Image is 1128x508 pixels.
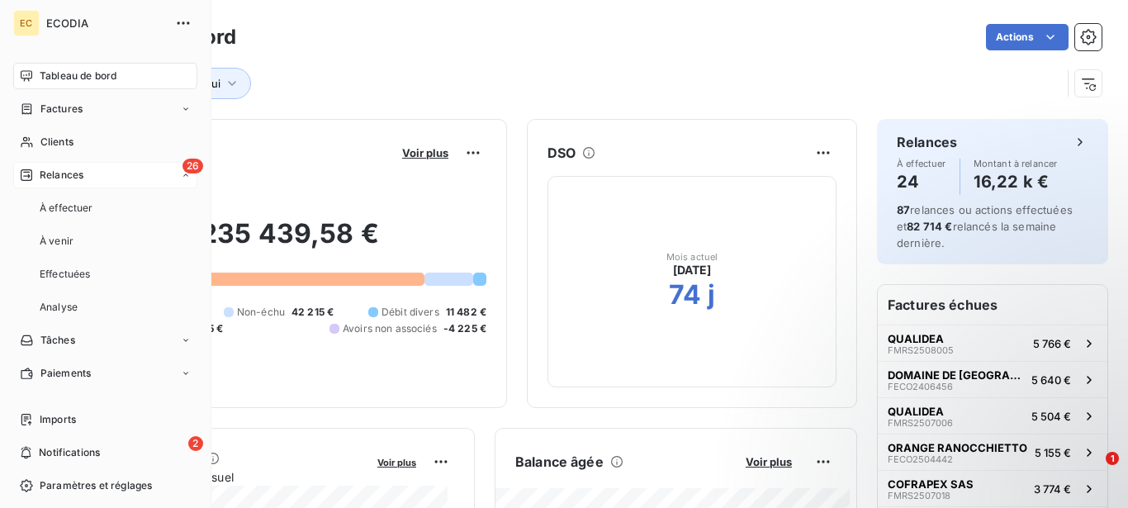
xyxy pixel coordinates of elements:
[40,168,83,183] span: Relances
[40,412,76,427] span: Imports
[343,321,437,336] span: Avoirs non associés
[888,345,954,355] span: FMRS2508005
[40,201,93,216] span: À effectuer
[746,455,792,468] span: Voir plus
[669,278,701,311] h2: 74
[372,454,421,469] button: Voir plus
[40,135,73,150] span: Clients
[897,159,946,169] span: À effectuer
[291,305,334,320] span: 42 215 €
[897,203,1073,249] span: relances ou actions effectuées et relancés la semaine dernière.
[93,468,366,486] span: Chiffre d'affaires mensuel
[13,10,40,36] div: EC
[446,305,486,320] span: 11 482 €
[39,445,100,460] span: Notifications
[673,262,712,278] span: [DATE]
[878,285,1107,325] h6: Factures échues
[40,102,83,116] span: Factures
[40,234,73,249] span: À venir
[897,132,957,152] h6: Relances
[888,491,950,501] span: FMRS2507018
[40,267,91,282] span: Effectuées
[237,305,285,320] span: Non-échu
[888,477,974,491] span: COFRAPEX SAS
[382,305,439,320] span: Débit divers
[986,24,1069,50] button: Actions
[547,143,576,163] h6: DSO
[878,470,1107,506] button: COFRAPEX SASFMRS25070183 774 €
[443,321,486,336] span: -4 225 €
[1034,482,1071,496] span: 3 774 €
[897,203,910,216] span: 87
[40,333,75,348] span: Tâches
[666,252,718,262] span: Mois actuel
[182,159,203,173] span: 26
[40,69,116,83] span: Tableau de bord
[888,332,944,345] span: QUALIDEA
[798,348,1128,463] iframe: Intercom notifications message
[708,278,715,311] h2: j
[40,300,78,315] span: Analyse
[40,366,91,381] span: Paiements
[878,325,1107,361] button: QUALIDEAFMRS25080055 766 €
[188,436,203,451] span: 2
[741,454,797,469] button: Voir plus
[93,217,486,267] h2: 235 439,58 €
[46,17,165,30] span: ECODIA
[974,159,1058,169] span: Montant à relancer
[377,457,416,468] span: Voir plus
[515,452,604,472] h6: Balance âgée
[907,220,952,233] span: 82 714 €
[402,146,448,159] span: Voir plus
[397,145,453,160] button: Voir plus
[1072,452,1111,491] iframe: Intercom live chat
[897,169,946,195] h4: 24
[1106,452,1119,465] span: 1
[974,169,1058,195] h4: 16,22 k €
[1033,337,1071,350] span: 5 766 €
[40,478,152,493] span: Paramètres et réglages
